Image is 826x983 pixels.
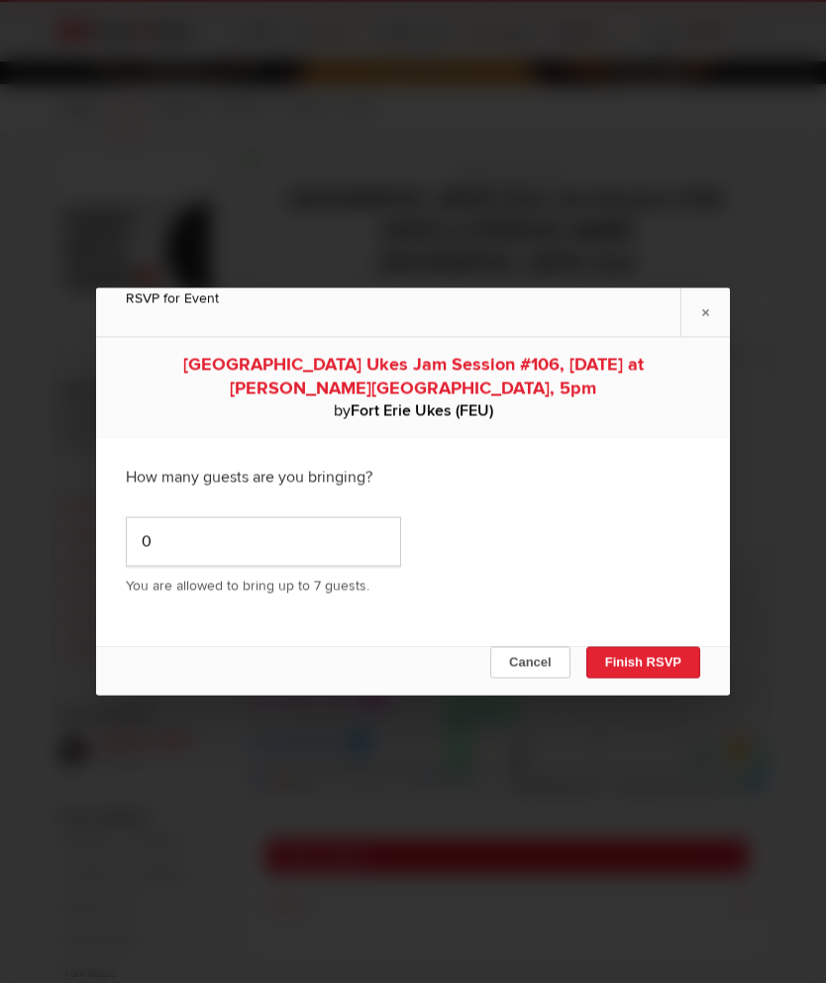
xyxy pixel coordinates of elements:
[680,288,730,337] a: ×
[351,401,493,421] b: Fort Erie Ukes (FEU)
[586,647,700,679] button: Finish RSVP
[490,647,570,679] button: Cancel
[126,288,700,309] div: RSVP for Event
[126,577,700,597] p: You are allowed to bring up to 7 guests.
[126,453,700,502] div: How many guests are you bringing?
[126,353,700,400] div: [GEOGRAPHIC_DATA] Ukes Jam Session #106, [DATE] at [PERSON_NAME][GEOGRAPHIC_DATA], 5pm
[126,400,700,422] div: by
